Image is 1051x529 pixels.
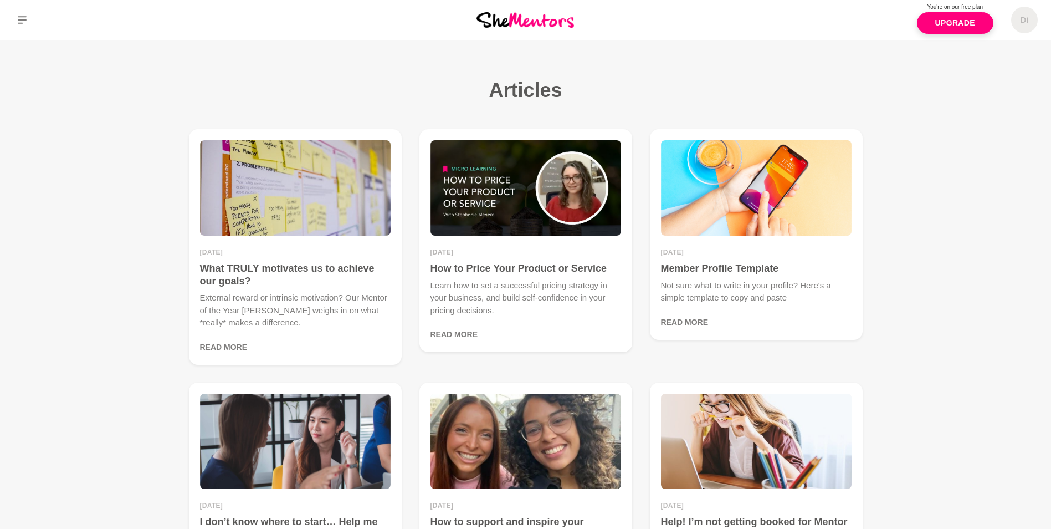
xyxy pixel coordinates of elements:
a: Upgrade [917,12,993,34]
img: She Mentors Logo [476,12,574,27]
time: [DATE] [661,249,852,256]
a: Read More [200,343,248,352]
p: Learn how to set a successful pricing strategy in your business, and build self-confidence in you... [430,279,621,317]
p: You're on our free plan [917,3,993,11]
h4: What TRULY motivates us to achieve our goals? [200,262,391,287]
a: What TRULY motivates us to achieve our goals?[DATE]What TRULY motivates us to achieve our goals?E... [189,129,402,365]
h1: Articles [189,78,863,103]
a: Read More [661,318,709,327]
h4: How to Price Your Product or Service [430,262,621,275]
h4: Member Profile Template [661,262,852,275]
img: I don’t know where to start… Help me find a mentor! [200,394,391,489]
p: External reward or intrinsic motivation? Our Mentor of the Year [PERSON_NAME] weighs in on what *... [200,292,391,329]
img: What TRULY motivates us to achieve our goals? [200,140,391,236]
a: Read More [430,330,478,339]
time: [DATE] [661,502,852,509]
h5: Di [1020,15,1028,26]
time: [DATE] [200,502,391,509]
img: Help! I’m not getting booked for Mentor Hours [661,394,852,489]
time: [DATE] [200,249,391,256]
img: Member Profile Template [661,140,852,236]
a: How to Price Your Product or Service[DATE]How to Price Your Product or ServiceLearn how to set a ... [419,129,632,352]
p: Not sure what to write in your profile? Here's a simple template to copy and paste [661,279,852,304]
a: Di [1011,7,1038,33]
a: Member Profile Template[DATE]Member Profile TemplateNot sure what to write in your profile? Here'... [650,129,863,340]
img: How to support and inspire your Mentee [430,394,621,489]
time: [DATE] [430,502,621,509]
time: [DATE] [430,249,621,256]
img: How to Price Your Product or Service [430,140,621,236]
